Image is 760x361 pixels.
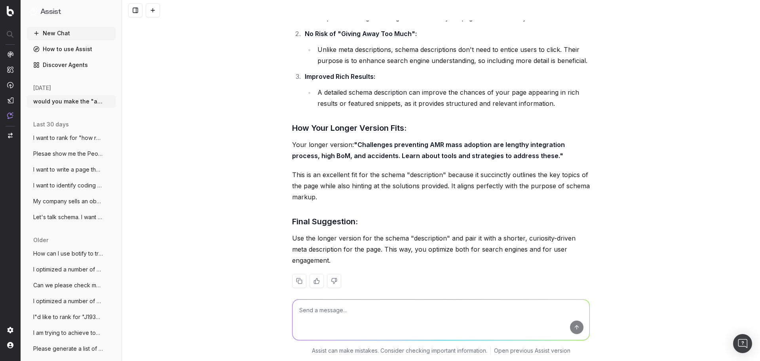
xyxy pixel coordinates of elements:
[27,311,116,323] button: I"d like to rank for "J1939 radar sensor
[33,297,103,305] span: I optimized a number of pages for keywor
[27,279,116,292] button: Can we please check my connection to GSC
[733,334,752,353] div: Open Intercom Messenger
[33,97,103,105] span: would you make the "about" in this schem
[33,134,103,142] span: I want to rank for "how radar sensors wo
[40,6,61,17] h1: Assist
[7,97,13,103] img: Studio
[305,30,417,38] strong: No Risk of "Giving Away Too Much":
[27,211,116,223] button: Let's talk schema. I want to create sche
[27,247,116,260] button: How can I use botify to track our placem
[27,327,116,339] button: I am trying to achieve topical authority
[7,342,13,348] img: My account
[27,179,116,192] button: I want to identify coding snippets and/o
[292,215,590,228] h3: Final Suggestion:
[33,213,103,221] span: Let's talk schema. I want to create sche
[292,233,590,266] p: Use the longer version for the schema "description" and pair it with a shorter, curiosity-driven ...
[33,313,103,321] span: I"d like to rank for "J1939 radar sensor
[27,195,116,208] button: My company sells an obstacle detection s
[292,169,590,202] p: This is an excellent fit for the schema "description" because it succinctly outlines the key topi...
[7,112,13,119] img: Assist
[494,347,570,355] a: Open previous Assist version
[292,141,566,160] strong: "Challenges preventing AMR mass adoption are lengthy integration process, high BoM, and accidents...
[7,51,13,57] img: Analytics
[33,150,103,158] span: Plesae show me the People Also Asked res
[27,263,116,276] button: I optimized a number of pages for keywor
[8,133,13,138] img: Switch project
[7,327,13,333] img: Setting
[27,163,116,176] button: I want to write a page that's optimized
[33,281,103,289] span: Can we please check my connection to GSC
[33,265,103,273] span: I optimized a number of pages for keywor
[27,295,116,308] button: I optimized a number of pages for keywor
[7,82,13,88] img: Activation
[27,43,116,55] a: How to use Assist
[33,120,69,128] span: last 30 days
[33,197,103,205] span: My company sells an obstacle detection s
[27,132,116,144] button: I want to rank for "how radar sensors wo
[305,73,375,80] strong: Improved Rich Results:
[7,66,13,73] img: Intelligence
[27,27,116,40] button: New Chat
[27,342,116,355] button: Please generate a list of pages on the i
[33,236,48,244] span: older
[33,250,103,258] span: How can I use botify to track our placem
[27,59,116,71] a: Discover Agents
[30,8,37,15] img: Assist
[33,345,103,353] span: Please generate a list of pages on the i
[312,347,487,355] p: Assist can make mistakes. Consider checking important information.
[292,139,590,161] p: Your longer version:
[315,44,590,66] li: Unlike meta descriptions, schema descriptions don't need to entice users to click. Their purpose ...
[33,166,103,174] span: I want to write a page that's optimized
[33,84,51,92] span: [DATE]
[30,6,112,17] button: Assist
[27,147,116,160] button: Plesae show me the People Also Asked res
[27,95,116,108] button: would you make the "about" in this schem
[33,181,103,189] span: I want to identify coding snippets and/o
[292,122,590,134] h3: How Your Longer Version Fits:
[7,6,14,16] img: Botify logo
[315,87,590,109] li: A detailed schema description can improve the chances of your page appearing in rich results or f...
[33,329,103,337] span: I am trying to achieve topical authority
